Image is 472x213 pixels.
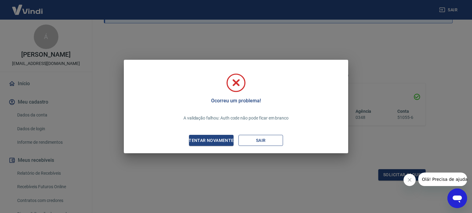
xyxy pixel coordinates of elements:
[418,173,467,186] iframe: Mensagem da empresa
[181,137,241,144] div: Tentar novamente
[447,188,467,208] iframe: Botão para abrir a janela de mensagens
[403,174,416,186] iframe: Fechar mensagem
[4,4,52,9] span: Olá! Precisa de ajuda?
[211,98,261,104] h5: Ocorreu um problema!
[189,135,234,146] button: Tentar novamente
[238,135,283,146] button: Sair
[183,115,289,121] p: A validação falhou: Auth code não pode ficar em branco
